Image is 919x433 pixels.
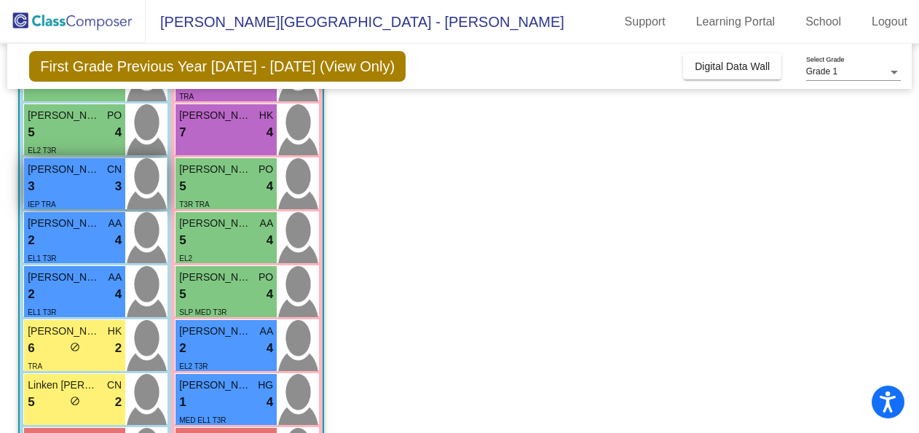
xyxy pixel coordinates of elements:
span: EL2 T3R [28,147,56,155]
span: First Grade Previous Year [DATE] - [DATE] (View Only) [29,51,406,82]
span: 3 [28,177,34,196]
span: 4 [115,231,122,250]
span: EL1 T3R [28,308,56,316]
span: 2 [28,231,34,250]
a: Logout [860,10,919,34]
a: Support [613,10,677,34]
span: 2 [115,339,122,358]
span: IEP TRA [28,200,56,208]
span: [PERSON_NAME] [179,108,252,123]
span: 4 [267,393,273,412]
span: AA [260,216,274,231]
span: T3R TRA [179,200,210,208]
span: 5 [28,123,34,142]
span: CN [107,162,122,177]
span: 5 [28,393,34,412]
span: EL2 [179,254,192,262]
span: TRA [28,362,42,370]
span: 2 [28,285,34,304]
span: Grade 1 [806,66,837,77]
span: [PERSON_NAME] [179,270,252,285]
span: EL1 T3R [28,254,56,262]
span: [PERSON_NAME] [PERSON_NAME] [28,216,100,231]
span: PO [107,108,122,123]
span: [PERSON_NAME][GEOGRAPHIC_DATA] - [PERSON_NAME] [146,10,564,34]
button: Digital Data Wall [683,53,781,79]
span: 5 [179,285,186,304]
span: 4 [267,177,273,196]
span: [PERSON_NAME] [PERSON_NAME] [28,270,100,285]
span: 6 [28,339,34,358]
span: 4 [267,231,273,250]
a: Learning Portal [685,10,787,34]
span: 4 [267,285,273,304]
span: 4 [267,339,273,358]
span: 7 [179,123,186,142]
span: HK [108,324,122,339]
span: MED EL1 T3R [179,416,226,424]
span: 3 [115,177,122,196]
span: [PERSON_NAME] [28,324,100,339]
span: Digital Data Wall [695,61,770,72]
span: do_not_disturb_alt [70,342,80,352]
span: AA [109,270,122,285]
span: 4 [267,123,273,142]
span: PO [259,162,273,177]
span: [PERSON_NAME] [179,162,252,177]
span: 5 [179,177,186,196]
a: School [794,10,853,34]
span: AA [109,216,122,231]
span: CN [107,378,122,393]
span: SLP MED T3R [179,308,226,316]
span: 5 [179,231,186,250]
span: 4 [115,123,122,142]
span: EL2 T3R [179,362,208,370]
span: HK [259,108,273,123]
span: Linken [PERSON_NAME] [28,378,100,393]
span: [PERSON_NAME] [179,216,252,231]
span: HG [258,378,273,393]
span: 1 [179,393,186,412]
span: 2 [115,393,122,412]
span: [PERSON_NAME] [179,378,252,393]
span: TRA [179,93,194,101]
span: AA [260,324,274,339]
span: [PERSON_NAME] [179,324,252,339]
span: 2 [179,339,186,358]
span: 4 [115,285,122,304]
span: [PERSON_NAME] [28,108,100,123]
span: PO [259,270,273,285]
span: do_not_disturb_alt [70,396,80,406]
span: [PERSON_NAME] [28,162,100,177]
